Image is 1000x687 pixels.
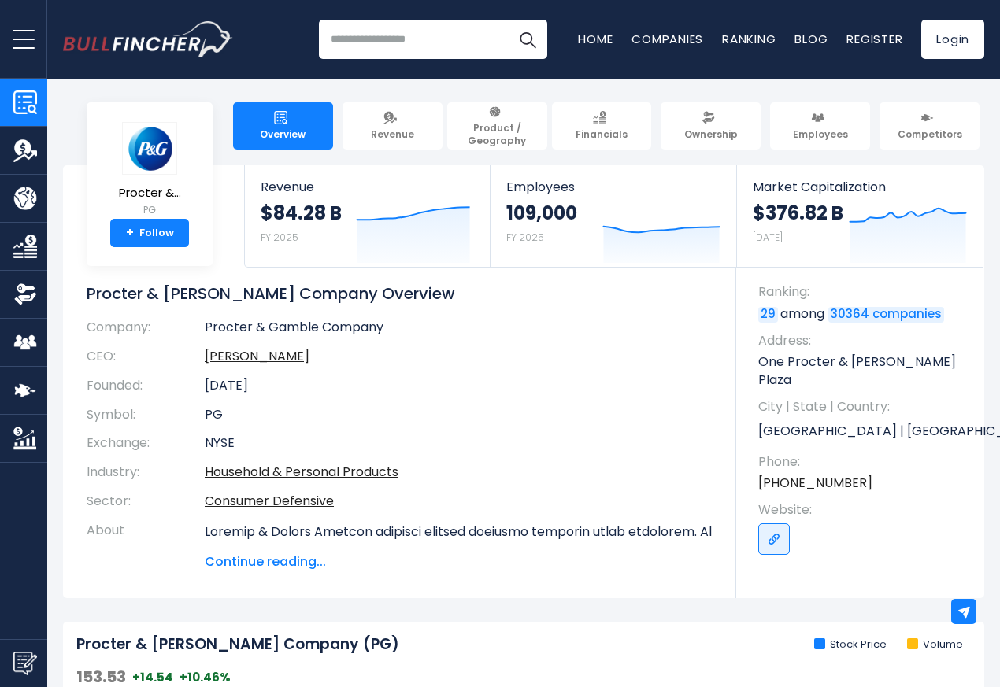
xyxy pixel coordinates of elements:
[205,463,398,481] a: Household & Personal Products
[205,319,713,342] td: Procter & Gamble Company
[758,283,969,301] span: Ranking:
[180,670,231,685] span: +10.46%
[880,102,980,150] a: Competitors
[684,128,738,141] span: Ownership
[753,179,967,194] span: Market Capitalization
[491,165,735,267] a: Employees 109,000 FY 2025
[205,429,713,458] td: NYSE
[921,20,984,59] a: Login
[552,102,652,150] a: Financials
[661,102,761,150] a: Ownership
[506,231,544,244] small: FY 2025
[205,552,713,571] span: Continue reading...
[119,187,181,200] span: Procter &...
[110,219,189,247] a: +Follow
[907,638,963,652] li: Volume
[758,332,969,349] span: Address:
[76,667,126,687] span: 153.53
[846,31,902,47] a: Register
[261,231,298,244] small: FY 2025
[576,128,628,141] span: Financials
[343,102,443,150] a: Revenue
[722,31,776,47] a: Ranking
[898,128,962,141] span: Competitors
[753,201,843,225] strong: $376.82 B
[758,523,790,555] a: Go to link
[793,128,848,141] span: Employees
[87,429,205,458] th: Exchange:
[87,487,205,516] th: Sector:
[205,492,334,510] a: Consumer Defensive
[76,635,399,655] h2: Procter & [PERSON_NAME] Company (PG)
[506,179,720,194] span: Employees
[371,128,414,141] span: Revenue
[13,283,37,306] img: Ownership
[447,102,547,150] a: Product / Geography
[261,179,474,194] span: Revenue
[454,122,540,146] span: Product / Geography
[758,398,969,416] span: City | State | Country:
[758,305,969,323] p: among
[87,516,205,571] th: About
[758,307,778,323] a: 29
[87,319,205,342] th: Company:
[508,20,547,59] button: Search
[631,31,703,47] a: Companies
[828,307,944,323] a: 30364 companies
[758,353,969,389] p: One Procter & [PERSON_NAME] Plaza
[758,453,969,471] span: Phone:
[119,203,181,217] small: PG
[737,165,983,267] a: Market Capitalization $376.82 B [DATE]
[794,31,828,47] a: Blog
[87,283,713,304] h1: Procter & [PERSON_NAME] Company Overview
[126,226,134,240] strong: +
[132,670,173,685] span: +14.54
[758,475,872,492] a: [PHONE_NUMBER]
[260,128,306,141] span: Overview
[814,638,887,652] li: Stock Price
[245,165,490,267] a: Revenue $84.28 B FY 2025
[118,121,182,220] a: Procter &... PG
[233,102,333,150] a: Overview
[87,458,205,487] th: Industry:
[87,342,205,371] th: CEO:
[87,371,205,401] th: Founded:
[63,21,232,57] a: Go to homepage
[205,401,713,430] td: PG
[578,31,613,47] a: Home
[758,501,969,519] span: Website:
[205,347,309,365] a: ceo
[506,201,577,225] strong: 109,000
[770,102,870,150] a: Employees
[87,401,205,430] th: Symbol:
[63,21,233,57] img: Bullfincher logo
[205,371,713,401] td: [DATE]
[261,201,342,225] strong: $84.28 B
[758,420,969,444] p: [GEOGRAPHIC_DATA] | [GEOGRAPHIC_DATA] | US
[753,231,783,244] small: [DATE]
